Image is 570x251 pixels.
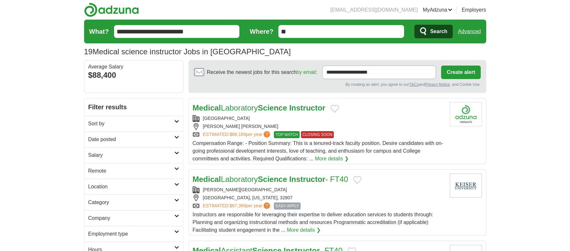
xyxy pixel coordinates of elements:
[88,230,174,238] h2: Employment type
[462,6,486,14] a: Employers
[450,102,482,126] img: Company logo
[207,68,317,76] span: Receive the newest jobs for this search :
[441,66,480,79] button: Create alert
[88,167,174,175] h2: Remote
[84,226,183,242] a: Employment type
[414,25,453,38] button: Search
[430,25,447,38] span: Search
[193,140,443,161] span: Compensation Range: - Position Summary: This is a tenured-track faculty position. Desire candidat...
[423,6,452,14] a: MyAdzuna
[88,183,174,191] h2: Location
[450,174,482,198] img: Keiser University logo
[289,175,325,184] strong: Instructor
[193,175,221,184] strong: Medical
[88,151,174,159] h2: Salary
[264,202,270,209] span: ?
[203,131,272,138] a: ESTIMATED:$68,169per year?
[193,103,325,112] a: MedicalLaboratoryScience Instructor
[84,147,183,163] a: Salary
[315,155,349,163] a: More details ❯
[229,203,246,208] span: $67,369
[274,202,300,210] span: EASY APPLY
[287,226,321,234] a: More details ❯
[84,194,183,210] a: Category
[88,69,179,81] div: $88,400
[331,105,339,112] button: Add to favorite jobs
[193,115,445,122] div: [GEOGRAPHIC_DATA]
[425,82,450,87] a: Privacy Notice
[84,46,93,58] span: 19
[193,123,445,130] div: [PERSON_NAME] [PERSON_NAME]
[301,131,334,138] span: CLOSING SOON
[84,98,183,116] h2: Filter results
[84,3,139,17] img: Adzuna logo
[330,6,418,14] li: [EMAIL_ADDRESS][DOMAIN_NAME]
[84,116,183,131] a: Sort by
[203,187,287,192] a: [PERSON_NAME][GEOGRAPHIC_DATA]
[84,131,183,147] a: Date posted
[194,82,481,87] div: By creating an alert, you agree to our and , and Cookie Use.
[88,120,174,128] h2: Sort by
[258,103,287,112] strong: Science
[84,163,183,179] a: Remote
[264,131,270,138] span: ?
[88,136,174,143] h2: Date posted
[193,212,433,233] span: Instructors are responsible for leveraging their expertise to deliver education services to stude...
[88,199,174,206] h2: Category
[193,194,445,201] div: [GEOGRAPHIC_DATA], [US_STATE], 32807
[289,103,325,112] strong: Instructor
[229,132,246,137] span: $68,169
[193,175,348,184] a: MedicalLaboratoryScience Instructor- FT40
[84,47,291,56] h1: Medical science instructor Jobs in [GEOGRAPHIC_DATA]
[88,64,179,69] div: Average Salary
[84,210,183,226] a: Company
[88,214,174,222] h2: Company
[296,69,316,75] a: by email
[193,103,221,112] strong: Medical
[84,179,183,194] a: Location
[250,27,273,36] label: Where?
[203,202,272,210] a: ESTIMATED:$67,369per year?
[89,27,109,36] label: What?
[258,175,287,184] strong: Science
[458,25,481,38] a: Advanced
[409,82,419,87] a: T&Cs
[274,131,299,138] span: TOP MATCH
[353,176,362,184] button: Add to favorite jobs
